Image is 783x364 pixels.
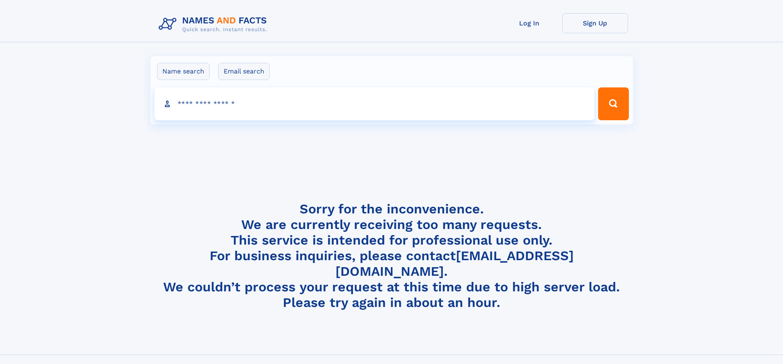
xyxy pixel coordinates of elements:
[218,63,270,80] label: Email search
[157,63,210,80] label: Name search
[562,13,628,33] a: Sign Up
[155,87,595,120] input: search input
[598,87,628,120] button: Search Button
[155,201,628,311] h4: Sorry for the inconvenience. We are currently receiving too many requests. This service is intend...
[155,13,274,35] img: Logo Names and Facts
[335,248,574,279] a: [EMAIL_ADDRESS][DOMAIN_NAME]
[497,13,562,33] a: Log In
